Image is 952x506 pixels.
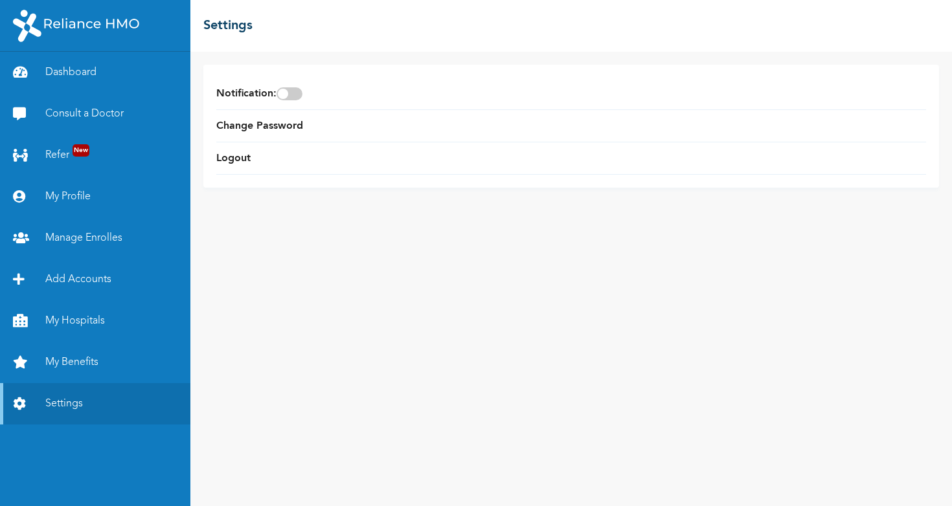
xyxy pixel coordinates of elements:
h2: Settings [203,16,253,36]
span: Notification : [216,86,302,102]
a: Logout [216,151,251,166]
span: New [73,144,89,157]
a: Change Password [216,118,303,134]
img: RelianceHMO's Logo [13,10,139,42]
